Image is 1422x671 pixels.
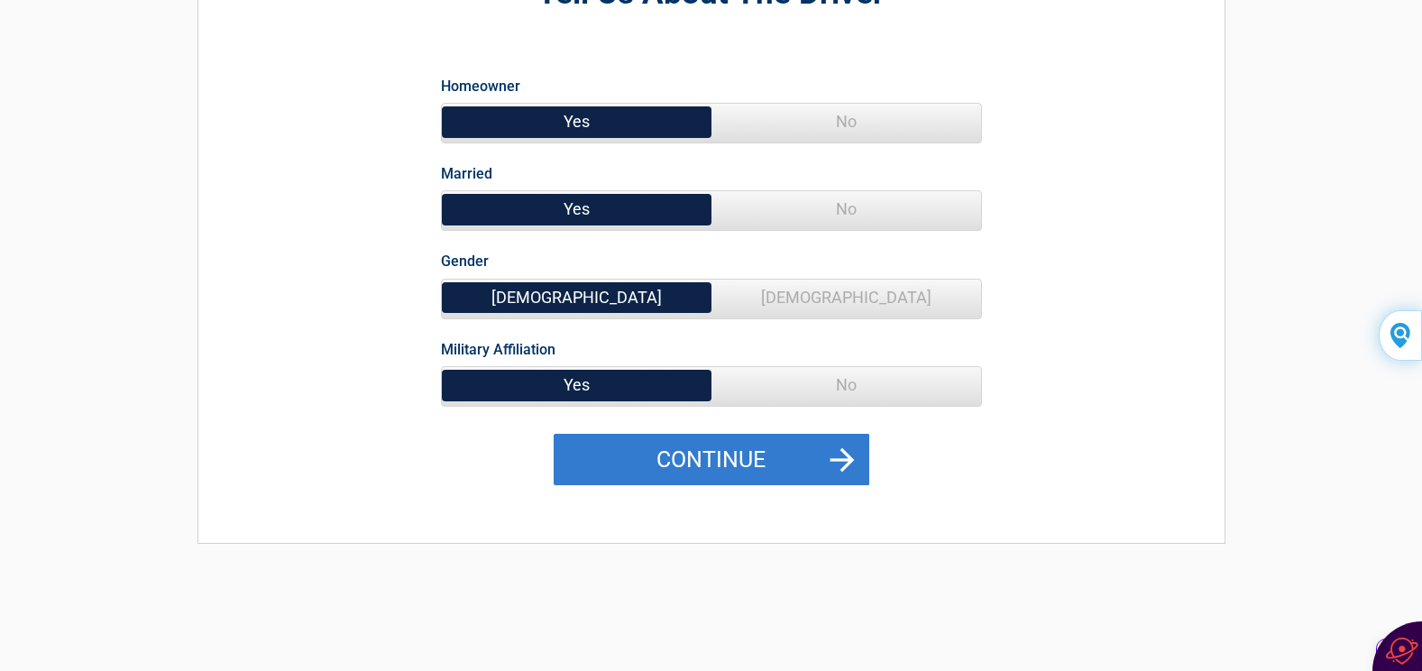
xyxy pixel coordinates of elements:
label: Gender [441,249,489,273]
label: Married [441,161,492,186]
span: [DEMOGRAPHIC_DATA] [711,280,981,316]
span: No [711,191,981,227]
label: Homeowner [441,74,520,98]
span: [DEMOGRAPHIC_DATA] [442,280,711,316]
span: No [711,367,981,403]
span: Yes [442,104,711,140]
span: Yes [442,367,711,403]
label: Military Affiliation [441,337,555,362]
button: Continue [554,434,869,486]
span: No [711,104,981,140]
span: Yes [442,191,711,227]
